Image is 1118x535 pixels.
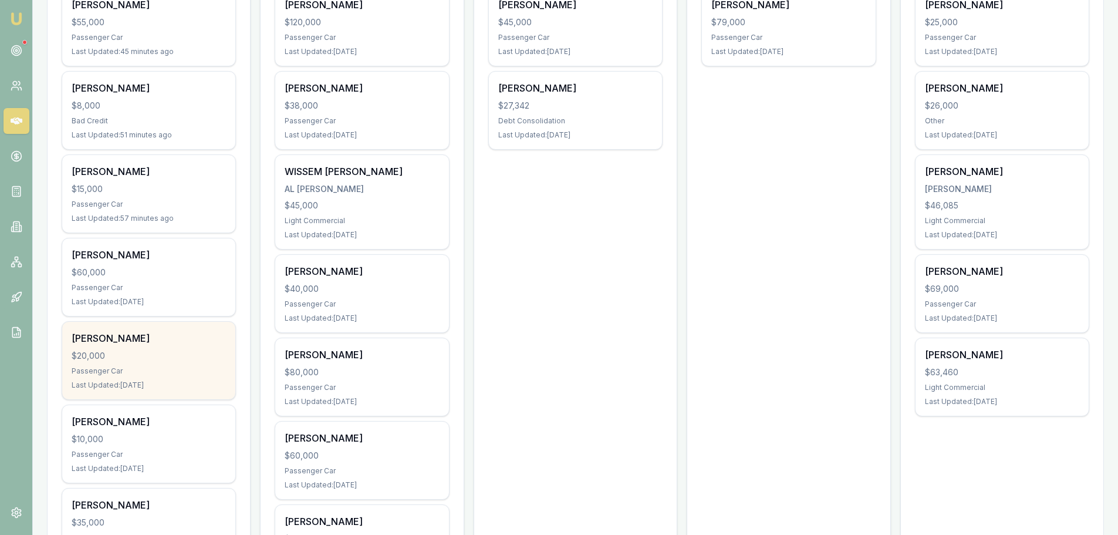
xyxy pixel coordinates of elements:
[285,450,439,462] div: $60,000
[925,314,1079,323] div: Last Updated: [DATE]
[285,116,439,126] div: Passenger Car
[285,383,439,392] div: Passenger Car
[498,16,653,28] div: $45,000
[72,331,226,345] div: [PERSON_NAME]
[925,116,1079,126] div: Other
[925,397,1079,406] div: Last Updated: [DATE]
[285,264,439,278] div: [PERSON_NAME]
[285,466,439,476] div: Passenger Car
[72,433,226,445] div: $10,000
[72,283,226,292] div: Passenger Car
[72,33,226,42] div: Passenger Car
[285,431,439,445] div: [PERSON_NAME]
[498,33,653,42] div: Passenger Car
[72,297,226,307] div: Last Updated: [DATE]
[925,183,1079,195] div: [PERSON_NAME]
[285,348,439,362] div: [PERSON_NAME]
[925,383,1079,392] div: Light Commercial
[72,81,226,95] div: [PERSON_NAME]
[285,47,439,56] div: Last Updated: [DATE]
[925,164,1079,179] div: [PERSON_NAME]
[72,366,226,376] div: Passenger Car
[72,464,226,473] div: Last Updated: [DATE]
[72,498,226,512] div: [PERSON_NAME]
[285,16,439,28] div: $120,000
[72,200,226,209] div: Passenger Car
[925,16,1079,28] div: $25,000
[72,47,226,56] div: Last Updated: 45 minutes ago
[72,267,226,278] div: $60,000
[285,164,439,179] div: WISSEM [PERSON_NAME]
[285,130,439,140] div: Last Updated: [DATE]
[498,100,653,112] div: $27,342
[498,81,653,95] div: [PERSON_NAME]
[285,300,439,309] div: Passenger Car
[285,366,439,378] div: $80,000
[711,33,866,42] div: Passenger Car
[925,200,1079,211] div: $46,085
[925,100,1079,112] div: $26,000
[9,12,23,26] img: emu-icon-u.png
[285,200,439,211] div: $45,000
[72,116,226,126] div: Bad Credit
[925,300,1079,309] div: Passenger Car
[285,183,439,195] div: AL [PERSON_NAME]
[72,381,226,390] div: Last Updated: [DATE]
[72,164,226,179] div: [PERSON_NAME]
[925,33,1079,42] div: Passenger Car
[285,314,439,323] div: Last Updated: [DATE]
[72,183,226,195] div: $15,000
[925,283,1079,295] div: $69,000
[285,100,439,112] div: $38,000
[285,480,439,490] div: Last Updated: [DATE]
[72,415,226,429] div: [PERSON_NAME]
[72,517,226,529] div: $35,000
[498,130,653,140] div: Last Updated: [DATE]
[72,248,226,262] div: [PERSON_NAME]
[72,16,226,28] div: $55,000
[925,130,1079,140] div: Last Updated: [DATE]
[285,397,439,406] div: Last Updated: [DATE]
[925,264,1079,278] div: [PERSON_NAME]
[72,214,226,223] div: Last Updated: 57 minutes ago
[711,47,866,56] div: Last Updated: [DATE]
[711,16,866,28] div: $79,000
[285,33,439,42] div: Passenger Car
[925,348,1079,362] div: [PERSON_NAME]
[285,283,439,295] div: $40,000
[498,116,653,126] div: Debt Consolidation
[285,216,439,226] div: Light Commercial
[72,350,226,362] div: $20,000
[925,81,1079,95] div: [PERSON_NAME]
[498,47,653,56] div: Last Updated: [DATE]
[925,366,1079,378] div: $63,460
[285,514,439,529] div: [PERSON_NAME]
[285,81,439,95] div: [PERSON_NAME]
[72,100,226,112] div: $8,000
[285,230,439,240] div: Last Updated: [DATE]
[72,130,226,140] div: Last Updated: 51 minutes ago
[72,450,226,459] div: Passenger Car
[925,216,1079,226] div: Light Commercial
[925,230,1079,240] div: Last Updated: [DATE]
[925,47,1079,56] div: Last Updated: [DATE]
